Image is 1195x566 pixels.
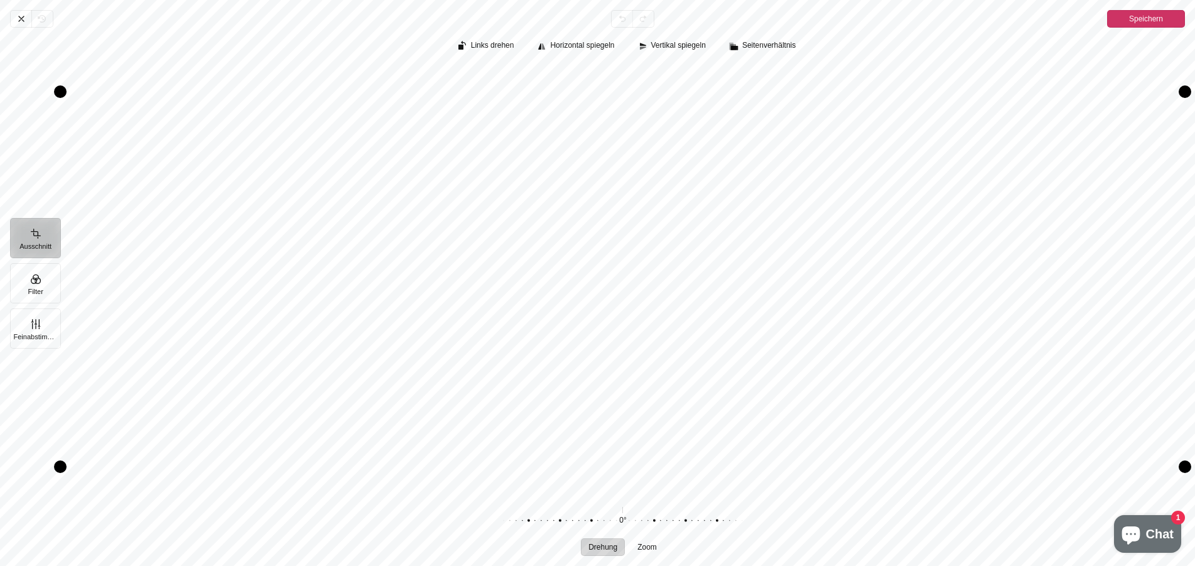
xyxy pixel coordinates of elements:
[651,41,706,50] span: Vertikal spiegeln
[60,85,1185,98] div: Drag top
[588,543,617,551] span: Drehung
[1179,92,1191,467] div: Drag right
[632,38,713,55] button: Vertikal spiegeln
[742,41,796,50] span: Seitenverhältnis
[1129,11,1163,26] span: Speichern
[60,460,1185,473] div: Drag bottom
[723,38,803,55] button: Seitenverhältnis
[550,41,614,50] span: Horizontal spiegeln
[531,38,622,55] button: Horizontal spiegeln
[1110,515,1185,556] inbox-online-store-chat: Onlineshop-Chat von Shopify
[1107,10,1185,28] button: Speichern
[471,41,514,50] span: Links drehen
[452,38,522,55] button: Links drehen
[637,543,657,551] span: Zoom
